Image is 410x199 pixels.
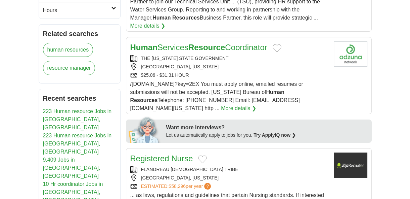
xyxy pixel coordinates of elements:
strong: Human [266,89,284,95]
img: apply-iq-scientist.png [129,116,161,143]
strong: Resource [188,43,225,52]
div: Let us automatically apply to jobs for you. [166,132,368,139]
a: Hours [39,2,120,19]
span: $58,296 [169,184,186,189]
a: 223 Human resource Jobs in [GEOGRAPHIC_DATA], [GEOGRAPHIC_DATA] [43,108,112,130]
a: Try ApplyIQ now ❯ [254,132,296,138]
h2: Related searches [43,29,116,39]
a: Registered Nurse [130,154,193,163]
a: 9,409 Jobs in [GEOGRAPHIC_DATA], [GEOGRAPHIC_DATA] [43,157,100,179]
div: [GEOGRAPHIC_DATA], [US_STATE] [130,63,328,70]
strong: Human [130,43,157,52]
strong: Resources [130,97,158,103]
a: HumanServicesResourceCoordinator [130,43,267,52]
button: Add to favorite jobs [198,155,207,163]
button: Add to favorite jobs [273,44,281,52]
img: Company logo [334,153,367,178]
a: ESTIMATED:$58,296per year? [141,183,213,190]
div: Want more interviews? [166,124,368,132]
a: human resources [43,43,93,57]
a: More details ❯ [221,104,256,112]
img: Company logo [334,41,367,67]
h2: Recent searches [43,93,116,103]
div: $25.06 - $31.31 HOUR [130,72,328,79]
span: /[DOMAIN_NAME]?key=2EX You must apply online, emailed resumes or submissions will not be accepted... [130,81,303,111]
a: More details ❯ [130,22,166,30]
div: [GEOGRAPHIC_DATA], [US_STATE] [130,174,328,181]
div: FLANDREAU [DEMOGRAPHIC_DATA] TRIBE [130,166,328,173]
div: THE [US_STATE] STATE GOVERNMENT [130,55,328,62]
a: resource manager [43,61,95,75]
a: 223 Human resource Jobs in [GEOGRAPHIC_DATA], [GEOGRAPHIC_DATA] [43,133,112,155]
strong: Human [152,15,171,21]
h2: Hours [43,6,111,14]
strong: Resources [172,15,200,21]
span: ? [204,183,211,190]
